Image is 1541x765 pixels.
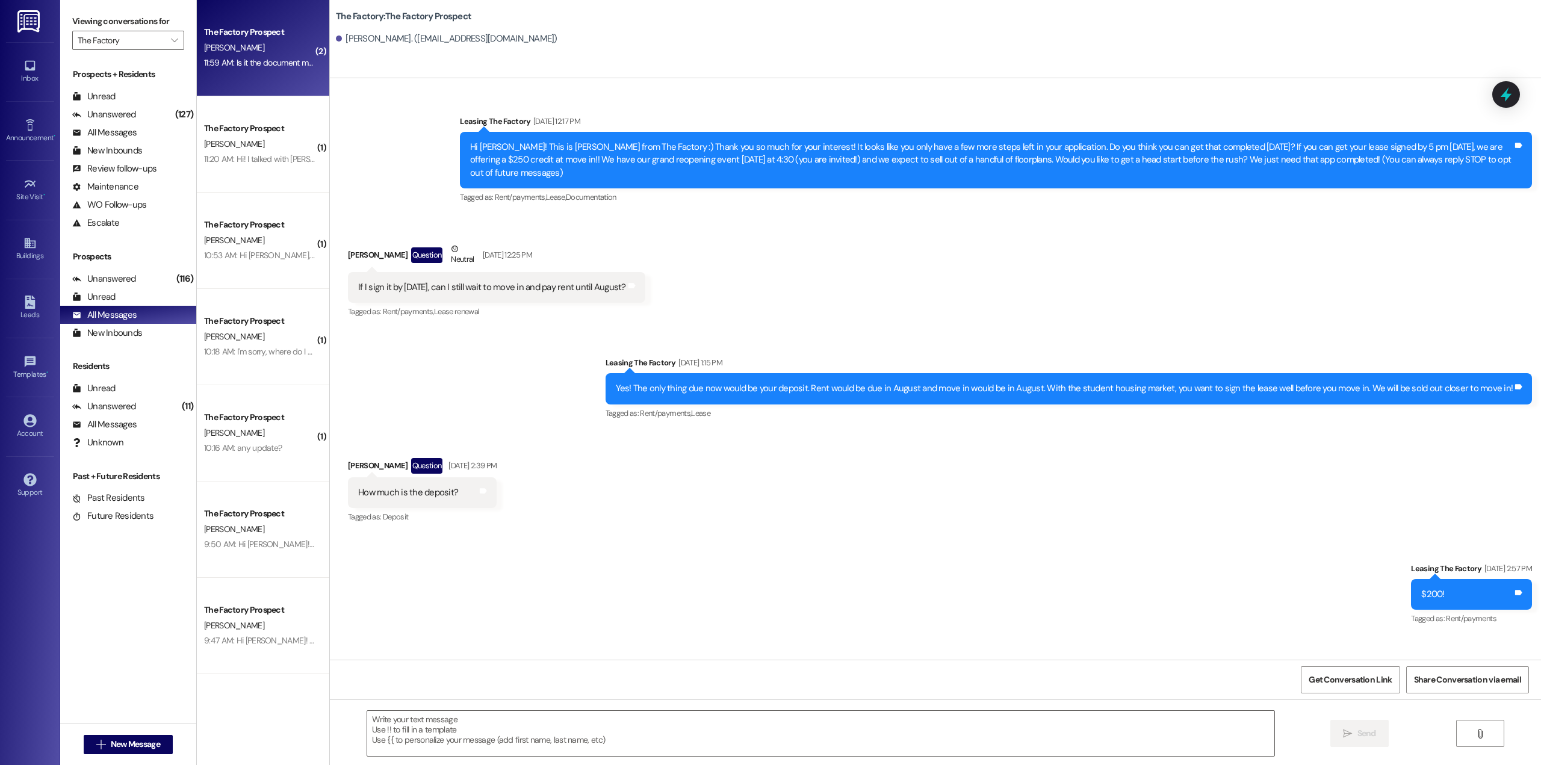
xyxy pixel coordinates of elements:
div: New Inbounds [72,327,142,339]
div: Unanswered [72,400,136,413]
a: Buildings [6,233,54,265]
div: All Messages [72,418,137,431]
span: [PERSON_NAME] [204,331,264,342]
span: Rent/payments , [640,408,691,418]
span: [PERSON_NAME] [204,42,264,53]
div: The Factory Prospect [204,604,315,616]
div: Question [411,458,443,473]
div: Residents [60,360,196,373]
span: • [46,368,48,377]
span: • [43,191,45,199]
div: [PERSON_NAME] [348,243,645,272]
div: Tagged as: [348,508,497,525]
button: New Message [84,735,173,754]
div: Hi [PERSON_NAME]! This is [PERSON_NAME] from The Factory :) Thank you so much for your interest! ... [470,141,1513,179]
div: Unknown [72,436,123,449]
span: [PERSON_NAME] [204,620,264,631]
div: Unread [72,90,116,103]
div: [DATE] 2:39 PM [445,459,497,472]
div: [DATE] 1:15 PM [675,356,722,369]
div: Yes! The only thing due now would be your deposit. Rent would be due in August and move in would ... [616,382,1513,395]
div: 11:20 AM: Hi! I talked with [PERSON_NAME] in person recently about how I won't be able to pick up... [204,153,1183,164]
div: Tagged as: [1411,610,1532,627]
label: Viewing conversations for [72,12,184,31]
a: Templates • [6,352,54,384]
div: 10:53 AM: Hi [PERSON_NAME], Perhaps we can talk [DATE]? I wasn't sure if the month free was for 9... [204,250,1250,261]
div: Escalate [72,217,119,229]
span: Send [1357,727,1376,740]
div: If I sign it by [DATE], can I still wait to move in and pay rent until August? [358,281,626,294]
img: ResiDesk Logo [17,10,42,33]
b: The Factory: The Factory Prospect [336,10,471,23]
span: [PERSON_NAME] [204,427,264,438]
div: How much is the deposit? [358,486,458,499]
div: WO Follow-ups [72,199,146,211]
div: All Messages [72,309,137,321]
div: [DATE] 12:25 PM [480,249,532,261]
a: Support [6,469,54,502]
span: Rent/payments [1446,613,1496,624]
i:  [1343,729,1352,739]
div: The Factory Prospect [204,507,315,520]
span: Lease , [546,192,566,202]
div: The Factory Prospect [204,315,315,327]
div: 10:18 AM: I'm sorry, where do I go again to pay monthly for housing? [204,346,436,357]
div: [PERSON_NAME]. ([EMAIL_ADDRESS][DOMAIN_NAME]) [336,33,557,45]
div: Tagged as: [460,188,1532,206]
span: [PERSON_NAME] [204,138,264,149]
div: 9:50 AM: Hi [PERSON_NAME]! Thanks for starting your app with The Factory 🎉 Our promo of 1 Month F... [204,539,1138,550]
span: Deposit [383,512,408,522]
a: Inbox [6,55,54,88]
div: Tagged as: [606,404,1533,422]
span: Share Conversation via email [1414,674,1521,686]
div: 10:16 AM: any update? [204,442,282,453]
div: Question [411,247,443,262]
div: Leasing The Factory [606,356,1533,373]
span: New Message [111,738,160,751]
div: Unanswered [72,273,136,285]
i:  [171,36,178,45]
div: [PERSON_NAME] [348,458,497,477]
div: Leasing The Factory [460,115,1532,132]
div: 11:59 AM: Is it the document my guarantor needs to sign? If it is how do I send it to him? [204,57,505,68]
div: Maintenance [72,181,138,193]
div: Past + Future Residents [60,470,196,483]
div: $200! [1421,588,1444,601]
a: Site Visit • [6,174,54,206]
div: Unread [72,382,116,395]
div: Leasing The Factory [1411,562,1532,579]
div: 9:47 AM: Hi [PERSON_NAME]! Thanks for starting your app with The Factory 🎉 Our promo of 1 Month F... [204,635,1136,646]
span: Lease renewal [434,306,480,317]
div: All Messages [72,126,137,139]
div: Unanswered [72,108,136,121]
div: Prospects + Residents [60,68,196,81]
a: Account [6,410,54,443]
div: Review follow-ups [72,163,157,175]
div: (11) [179,397,196,416]
button: Send [1330,720,1389,747]
div: Prospects [60,250,196,263]
div: Future Residents [72,510,153,522]
button: Get Conversation Link [1301,666,1400,693]
span: [PERSON_NAME] [204,524,264,534]
a: Leads [6,292,54,324]
div: New Inbounds [72,144,142,157]
button: Share Conversation via email [1406,666,1529,693]
div: The Factory Prospect [204,122,315,135]
div: The Factory Prospect [204,411,315,424]
span: Documentation [566,192,616,202]
div: [DATE] 2:57 PM [1481,562,1532,575]
div: Unread [72,291,116,303]
span: Lease [691,408,710,418]
i:  [96,740,105,749]
div: Tagged as: [348,303,645,320]
span: [PERSON_NAME] [204,235,264,246]
div: The Factory Prospect [204,218,315,231]
div: The Factory Prospect [204,26,315,39]
i:  [1475,729,1484,739]
div: (127) [172,105,196,124]
div: [DATE] 12:17 PM [530,115,580,128]
span: Rent/payments , [495,192,546,202]
div: Past Residents [72,492,145,504]
span: Rent/payments , [383,306,434,317]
